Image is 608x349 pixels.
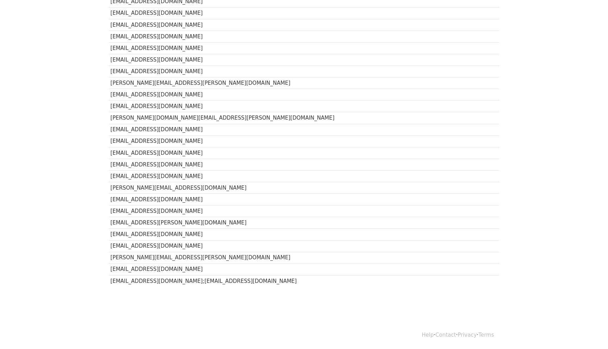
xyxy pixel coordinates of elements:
[458,332,477,338] a: Privacy
[109,194,352,205] td: [EMAIL_ADDRESS][DOMAIN_NAME]
[109,112,352,124] td: [PERSON_NAME][DOMAIN_NAME][EMAIL_ADDRESS][PERSON_NAME][DOMAIN_NAME]
[109,217,352,229] td: [EMAIL_ADDRESS][PERSON_NAME][DOMAIN_NAME]
[109,252,352,264] td: [PERSON_NAME][EMAIL_ADDRESS][PERSON_NAME][DOMAIN_NAME]
[109,205,352,217] td: [EMAIL_ADDRESS][DOMAIN_NAME]
[109,182,352,194] td: [PERSON_NAME][EMAIL_ADDRESS][DOMAIN_NAME]
[109,19,352,31] td: [EMAIL_ADDRESS][DOMAIN_NAME]
[109,147,352,159] td: [EMAIL_ADDRESS][DOMAIN_NAME]
[109,170,352,182] td: [EMAIL_ADDRESS][DOMAIN_NAME]
[109,135,352,147] td: [EMAIL_ADDRESS][DOMAIN_NAME]
[109,240,352,252] td: [EMAIL_ADDRESS][DOMAIN_NAME]
[422,332,434,338] a: Help
[109,31,352,42] td: [EMAIL_ADDRESS][DOMAIN_NAME]
[109,66,352,77] td: [EMAIL_ADDRESS][DOMAIN_NAME]
[109,229,352,240] td: [EMAIL_ADDRESS][DOMAIN_NAME]
[109,275,352,287] td: [EMAIL_ADDRESS][DOMAIN_NAME];[EMAIL_ADDRESS][DOMAIN_NAME]
[109,89,352,101] td: [EMAIL_ADDRESS][DOMAIN_NAME]
[109,42,352,54] td: [EMAIL_ADDRESS][DOMAIN_NAME]
[109,7,352,19] td: [EMAIL_ADDRESS][DOMAIN_NAME]
[573,315,608,349] iframe: Chat Widget
[109,124,352,135] td: [EMAIL_ADDRESS][DOMAIN_NAME]
[109,264,352,275] td: [EMAIL_ADDRESS][DOMAIN_NAME]
[479,332,494,338] a: Terms
[109,101,352,112] td: [EMAIL_ADDRESS][DOMAIN_NAME]
[109,159,352,170] td: [EMAIL_ADDRESS][DOMAIN_NAME]
[109,54,352,66] td: [EMAIL_ADDRESS][DOMAIN_NAME]
[109,77,352,89] td: [PERSON_NAME][EMAIL_ADDRESS][PERSON_NAME][DOMAIN_NAME]
[436,332,456,338] a: Contact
